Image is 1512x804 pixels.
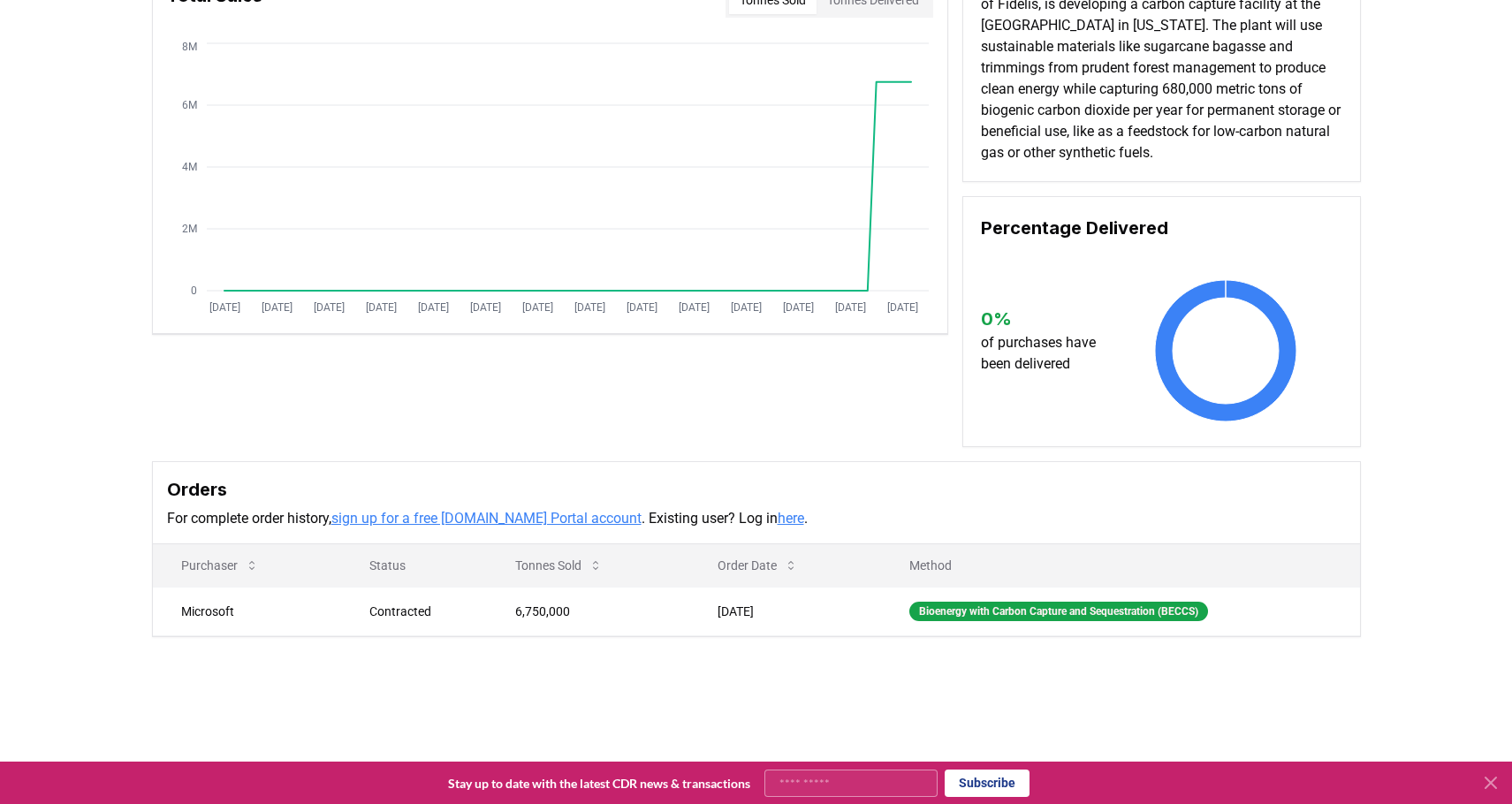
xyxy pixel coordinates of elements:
button: Purchaser [167,548,273,583]
tspan: [DATE] [261,301,292,314]
h3: 0 % [981,306,1113,332]
tspan: [DATE] [678,301,709,314]
div: Bioenergy with Carbon Capture and Sequestration (BECCS) [909,602,1208,621]
p: Method [895,557,1345,574]
td: [DATE] [689,587,881,635]
tspan: [DATE] [574,301,604,314]
tspan: 4M [182,161,197,173]
p: Status [355,557,473,574]
div: Contracted [369,603,473,620]
button: Tonnes Sold [501,548,617,583]
h3: Orders [167,476,1346,503]
tspan: [DATE] [834,301,865,314]
tspan: [DATE] [886,301,917,314]
tspan: [DATE] [313,301,344,314]
tspan: [DATE] [365,301,396,314]
td: Microsoft [153,587,341,635]
tspan: [DATE] [469,301,500,314]
tspan: [DATE] [209,301,239,314]
p: For complete order history, . Existing user? Log in . [167,508,1346,529]
a: sign up for a free [DOMAIN_NAME] Portal account [331,510,642,527]
tspan: 0 [191,284,197,297]
tspan: [DATE] [782,301,813,314]
tspan: [DATE] [730,301,761,314]
a: here [778,510,804,527]
tspan: 2M [182,223,197,235]
tspan: [DATE] [521,301,552,314]
td: 6,750,000 [487,587,689,635]
tspan: 8M [182,41,197,53]
button: Order Date [703,548,812,583]
h3: Percentage Delivered [981,215,1342,241]
tspan: 6M [182,99,197,111]
p: of purchases have been delivered [981,332,1113,375]
tspan: [DATE] [626,301,657,314]
tspan: [DATE] [417,301,448,314]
